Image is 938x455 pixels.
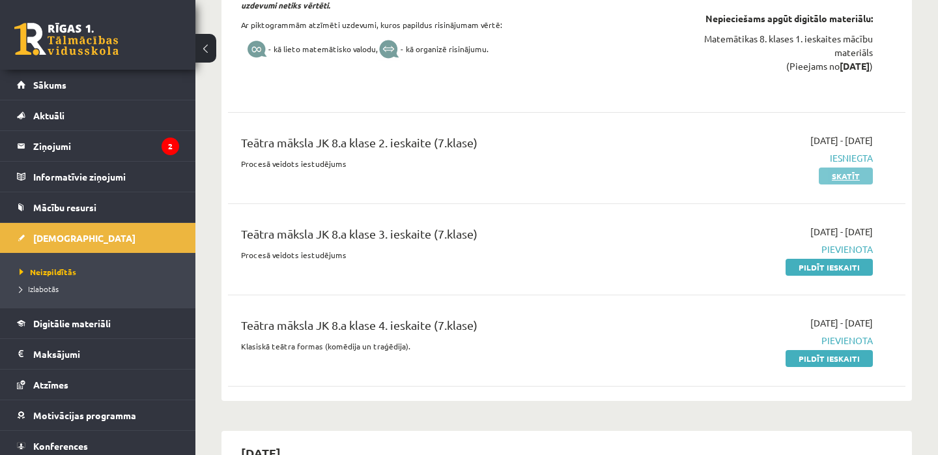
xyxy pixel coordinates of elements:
[33,339,179,369] legend: Maksājumi
[20,283,182,295] a: Izlabotās
[17,131,179,161] a: Ziņojumi2
[241,225,656,249] div: Teātra māksla JK 8.a klase 3. ieskaite (7.klase)
[245,38,268,61] img: A1x9P9OIUn3nQAAAABJRU5ErkJggg==
[819,168,873,184] a: Skatīt
[786,259,873,276] a: Pildīt ieskaiti
[675,151,873,165] span: Iesniegta
[17,370,179,400] a: Atzīmes
[241,38,656,61] p: - kā lieto matemātisko valodu, - kā organizē risinājumu.
[17,223,179,253] a: [DEMOGRAPHIC_DATA]
[17,192,179,222] a: Mācību resursi
[33,409,136,421] span: Motivācijas programma
[675,334,873,347] span: Pievienota
[20,267,76,277] span: Neizpildītās
[675,242,873,256] span: Pievienota
[33,232,135,244] span: [DEMOGRAPHIC_DATA]
[20,266,182,278] a: Neizpildītās
[162,138,179,155] i: 2
[810,316,873,330] span: [DATE] - [DATE]
[17,339,179,369] a: Maksājumi
[241,249,656,261] p: Procesā veidots iestudējums
[378,40,401,61] img: nlxdclX5TJEpSUOp6sKb4sy0LYPK9xgpm2rkqevz+KDjWcWUyrI+Z9y9v0FcvZ6Wm++UNcAAAAASUVORK5CYII=
[241,340,656,352] p: Klasiskā teātra formas (komēdija un traģēdija).
[14,23,119,55] a: Rīgas 1. Tālmācības vidusskola
[33,131,179,161] legend: Ziņojumi
[33,162,179,192] legend: Informatīvie ziņojumi
[17,400,179,430] a: Motivācijas programma
[810,134,873,147] span: [DATE] - [DATE]
[241,19,656,31] p: Ar piktogrammām atzīmēti uzdevumi, kuros papildus risinājumam vērtē:
[17,100,179,130] a: Aktuāli
[675,12,873,25] div: Nepieciešams apgūt digitālo materiālu:
[241,134,656,158] div: Teātra māksla JK 8.a klase 2. ieskaite (7.klase)
[33,379,68,390] span: Atzīmes
[675,32,873,73] div: Matemātikas 8. klases 1. ieskaites mācību materiāls (Pieejams no )
[786,350,873,367] a: Pildīt ieskaiti
[33,79,66,91] span: Sākums
[33,201,96,213] span: Mācību resursi
[241,316,656,340] div: Teātra māksla JK 8.a klase 4. ieskaite (7.klase)
[33,440,88,452] span: Konferences
[17,308,179,338] a: Digitālie materiāli
[17,162,179,192] a: Informatīvie ziņojumi
[20,284,59,294] span: Izlabotās
[33,110,64,121] span: Aktuāli
[241,158,656,169] p: Procesā veidots iestudējums
[840,60,870,72] strong: [DATE]
[17,70,179,100] a: Sākums
[33,317,111,329] span: Digitālie materiāli
[810,225,873,239] span: [DATE] - [DATE]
